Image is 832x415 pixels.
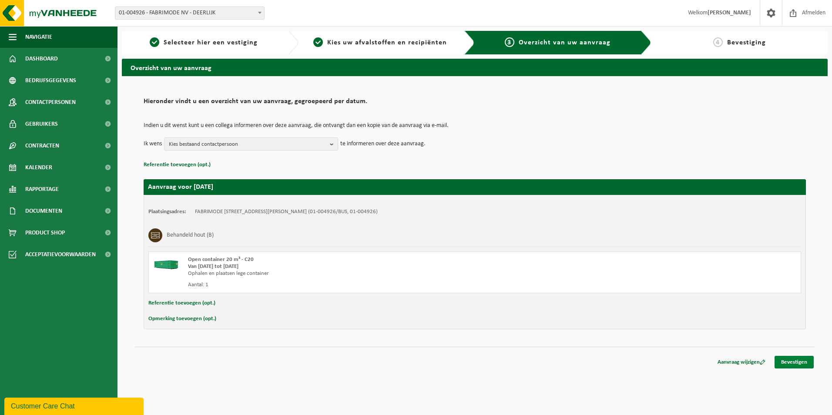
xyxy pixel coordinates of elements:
button: Referentie toevoegen (opt.) [144,159,211,171]
p: Indien u dit wenst kunt u een collega informeren over deze aanvraag, die ontvangt dan een kopie v... [144,123,806,129]
strong: Van [DATE] tot [DATE] [188,264,238,269]
a: Aanvraag wijzigen [711,356,772,368]
span: Kies uw afvalstoffen en recipiënten [327,39,447,46]
div: Ophalen en plaatsen lege container [188,270,510,277]
span: Bevestiging [727,39,766,46]
div: Aantal: 1 [188,281,510,288]
span: 01-004926 - FABRIMODE NV - DEERLIJK [115,7,264,19]
span: Bedrijfsgegevens [25,70,76,91]
span: Documenten [25,200,62,222]
h2: Hieronder vindt u een overzicht van uw aanvraag, gegroepeerd per datum. [144,98,806,110]
button: Referentie toevoegen (opt.) [148,298,215,309]
a: Bevestigen [775,356,814,368]
button: Opmerking toevoegen (opt.) [148,313,216,325]
a: 1Selecteer hier een vestiging [126,37,281,48]
td: FABRIMODE [STREET_ADDRESS][PERSON_NAME] (01-004926/BUS, 01-004926) [195,208,378,215]
h3: Behandeld hout (B) [167,228,214,242]
span: Rapportage [25,178,59,200]
span: 2 [313,37,323,47]
span: Kalender [25,157,52,178]
h2: Overzicht van uw aanvraag [122,59,828,76]
iframe: chat widget [4,396,145,415]
span: 1 [150,37,159,47]
strong: Plaatsingsadres: [148,209,186,214]
span: Contracten [25,135,59,157]
strong: Aanvraag voor [DATE] [148,184,213,191]
span: Product Shop [25,222,65,244]
span: Overzicht van uw aanvraag [519,39,611,46]
img: HK-XC-20-GN-00.png [153,256,179,269]
span: Contactpersonen [25,91,76,113]
span: Dashboard [25,48,58,70]
span: 4 [713,37,723,47]
span: Acceptatievoorwaarden [25,244,96,265]
p: Ik wens [144,137,162,151]
span: Gebruikers [25,113,58,135]
strong: [PERSON_NAME] [708,10,751,16]
span: Navigatie [25,26,52,48]
p: te informeren over deze aanvraag. [340,137,426,151]
span: Selecteer hier een vestiging [164,39,258,46]
button: Kies bestaand contactpersoon [164,137,338,151]
span: 3 [505,37,514,47]
span: Open container 20 m³ - C20 [188,257,254,262]
a: 2Kies uw afvalstoffen en recipiënten [303,37,458,48]
span: Kies bestaand contactpersoon [169,138,326,151]
span: 01-004926 - FABRIMODE NV - DEERLIJK [115,7,265,20]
